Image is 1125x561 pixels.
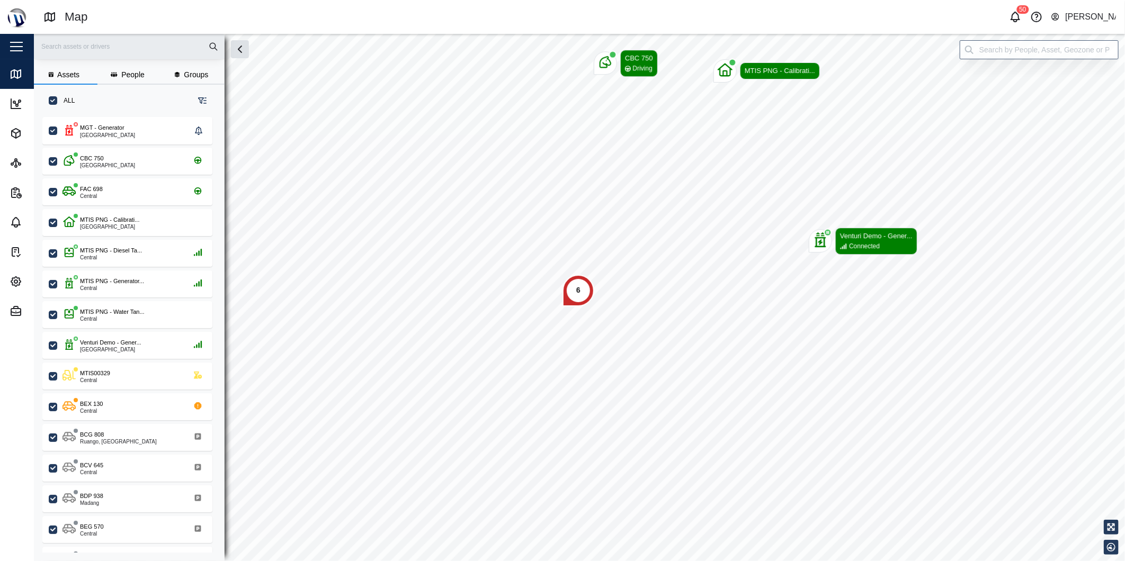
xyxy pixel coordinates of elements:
[80,163,135,168] div: [GEOGRAPHIC_DATA]
[80,409,103,414] div: Central
[28,128,58,139] div: Assets
[80,215,139,224] div: MTIS PNG - Calibrati...
[40,39,218,55] input: Search assets or drivers
[5,5,29,29] img: Main Logo
[80,522,104,531] div: BEG 570
[80,286,144,291] div: Central
[80,347,141,352] div: [GEOGRAPHIC_DATA]
[80,246,142,255] div: MTIS PNG - Diesel Ta...
[1065,11,1116,24] div: [PERSON_NAME]
[809,228,917,255] div: Map marker
[80,194,103,199] div: Central
[80,277,144,286] div: MTIS PNG - Generator...
[625,53,653,64] div: CBC 750
[28,98,73,110] div: Dashboard
[80,378,110,383] div: Central
[713,59,820,83] div: Map marker
[80,430,104,439] div: BCG 808
[57,71,79,78] span: Assets
[80,255,142,260] div: Central
[121,71,145,78] span: People
[28,246,55,258] div: Tasks
[28,216,59,228] div: Alarms
[80,492,103,501] div: BDP 938
[633,64,653,74] div: Driving
[80,307,145,316] div: MTIS PNG - Water Tan...
[745,66,815,76] div: MTIS PNG - Calibrati...
[28,187,62,198] div: Reports
[562,275,594,306] div: Map marker
[80,154,104,163] div: CBC 750
[80,369,110,378] div: MTIS00329
[80,316,145,322] div: Central
[960,40,1119,59] input: Search by People, Asset, Geozone or Place
[80,439,157,445] div: Ruango, [GEOGRAPHIC_DATA]
[80,123,124,132] div: MGT - Generator
[65,8,88,26] div: Map
[28,276,63,287] div: Settings
[80,133,135,138] div: [GEOGRAPHIC_DATA]
[80,400,103,409] div: BEX 130
[184,71,208,78] span: Groups
[849,241,880,251] div: Connected
[28,68,50,80] div: Map
[80,470,103,475] div: Central
[34,34,1125,561] canvas: Map
[1050,10,1117,24] button: [PERSON_NAME]
[840,231,913,241] div: Venturi Demo - Gener...
[80,185,103,194] div: FAC 698
[80,501,103,506] div: Madang
[28,305,57,317] div: Admin
[28,157,52,169] div: Sites
[80,461,103,470] div: BCV 645
[42,113,224,553] div: grid
[80,224,139,230] div: [GEOGRAPHIC_DATA]
[1016,5,1029,14] div: 50
[57,96,75,105] label: ALL
[594,50,658,77] div: Map marker
[80,531,104,537] div: Central
[576,285,581,296] div: 6
[80,338,141,347] div: Venturi Demo - Gener...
